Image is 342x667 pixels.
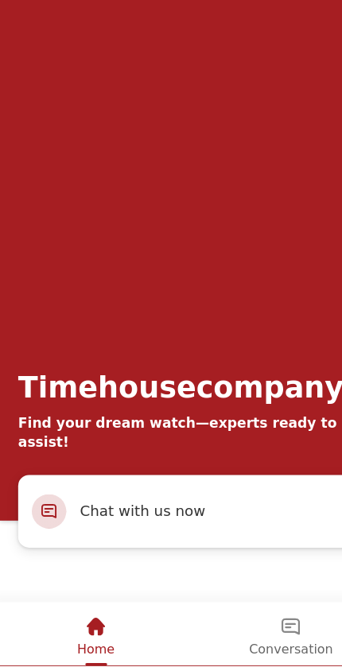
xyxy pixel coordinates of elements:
div: Home [2,611,166,665]
img: Company logo [17,17,49,48]
div: Timehousecompany [16,409,301,439]
span: Conversation [218,646,291,659]
div: Find your dream watch—experts ready to assist! [16,447,326,480]
em: Minimize [294,16,326,48]
span: Chat with us now [70,522,298,542]
div: Chat with us now [16,500,326,564]
div: Conversation [169,611,340,665]
span: Home [68,646,100,659]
